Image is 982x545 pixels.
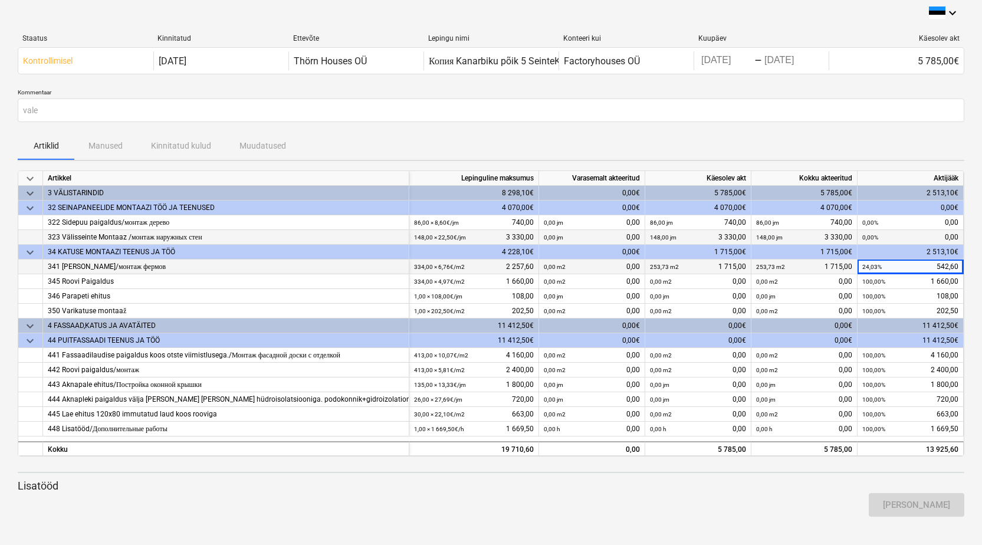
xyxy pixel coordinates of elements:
[862,274,958,289] div: 1 660,00
[414,392,534,407] div: 720,00
[650,396,669,403] small: 0,00 jm
[756,234,783,241] small: 148,00 jm
[751,319,858,333] div: 0,00€
[414,234,466,241] small: 148,00 × 22,50€ / jm
[756,293,776,300] small: 0,00 jm
[544,348,640,363] div: 0,00
[48,348,404,363] div: 441 Fassaadilaudise paigaldus koos otste viimistlusega./Монтаж фасадной доски с отделкой
[650,363,746,377] div: 0,00
[414,230,534,245] div: 3 330,00
[544,426,560,432] small: 0,00 h
[650,348,746,363] div: 0,00
[409,319,539,333] div: 11 412,50€
[544,230,640,245] div: 0,00
[756,289,852,304] div: 0,00
[544,396,563,403] small: 0,00 jm
[18,88,964,99] p: Kommentaar
[862,411,885,418] small: 100,00%
[945,6,960,20] i: keyboard_arrow_down
[698,34,824,42] div: Kuupäev
[834,34,960,42] div: Käesolev akt
[756,352,778,359] small: 0,00 m2
[645,201,751,215] div: 4 070,00€
[429,55,721,67] div: Копия Kanarbiku põik 5 SeinteKatuse ja fassaadi hinnapakkumine.pdf
[409,245,539,260] div: 4 228,10€
[23,334,37,348] span: keyboard_arrow_down
[544,219,563,226] small: 0,00 jm
[544,260,640,274] div: 0,00
[862,407,958,422] div: 663,00
[414,289,534,304] div: 108,00
[650,442,746,457] div: 5 785,00
[48,245,404,260] div: 34 KATUSE MONTAAZI TEENUS JA TÖÖ
[18,479,964,493] p: Lisatööd
[751,245,858,260] div: 1 715,00€
[756,274,852,289] div: 0,00
[414,407,534,422] div: 663,00
[756,396,776,403] small: 0,00 jm
[544,411,566,418] small: 0,00 m2
[23,245,37,260] span: keyboard_arrow_down
[645,333,751,348] div: 0,00€
[544,215,640,230] div: 0,00
[862,230,958,245] div: 0,00
[48,274,404,289] div: 345 Roovi Paigaldus
[414,278,465,285] small: 334,00 × 4,97€ / m2
[48,201,404,215] div: 32 SEINAPANEELIDE MONTAAZI TÖÖ JA TEENUSED
[544,293,563,300] small: 0,00 jm
[862,396,885,403] small: 100,00%
[862,234,878,241] small: 0,00%
[650,260,746,274] div: 1 715,00
[650,352,672,359] small: 0,00 m2
[414,352,468,359] small: 413,00 × 10,07€ / m2
[862,264,882,270] small: 24,03%
[414,426,464,432] small: 1,00 × 1 669,50€ / h
[414,422,534,436] div: 1 669,50
[414,377,534,392] div: 1 800,00
[650,274,746,289] div: 0,00
[294,55,367,67] div: Thörn Houses OÜ
[756,392,852,407] div: 0,00
[544,367,566,373] small: 0,00 m2
[650,215,746,230] div: 740,00
[751,441,858,456] div: 5 785,00
[699,52,754,69] input: Algus
[22,34,148,42] div: Staatus
[756,426,773,432] small: 0,00 h
[539,245,645,260] div: 0,00€
[159,55,186,67] div: [DATE]
[862,426,885,432] small: 100,00%
[650,289,746,304] div: 0,00
[862,304,958,319] div: 202,50
[650,234,676,241] small: 148,00 jm
[756,308,778,314] small: 0,00 m2
[756,260,852,274] div: 1 715,00
[409,171,539,186] div: Lepinguline maksumus
[862,392,958,407] div: 720,00
[48,260,404,274] div: 341 [PERSON_NAME]/монтаж фермов
[858,171,964,186] div: Aktijääk
[862,382,885,388] small: 100,00%
[645,186,751,201] div: 5 785,00€
[650,392,746,407] div: 0,00
[428,34,554,42] div: Lepingu nimi
[544,363,640,377] div: 0,00
[756,422,852,436] div: 0,00
[762,52,817,69] input: Lõpp
[32,140,60,152] p: Artiklid
[756,411,778,418] small: 0,00 m2
[650,304,746,319] div: 0,00
[414,348,534,363] div: 4 160,00
[756,382,776,388] small: 0,00 jm
[650,219,673,226] small: 86,00 jm
[544,274,640,289] div: 0,00
[751,201,858,215] div: 4 070,00€
[414,442,534,457] div: 19 710,60
[23,319,37,333] span: keyboard_arrow_down
[645,245,751,260] div: 1 715,00€
[650,411,672,418] small: 0,00 m2
[756,215,852,230] div: 740,00
[862,377,958,392] div: 1 800,00
[650,407,746,422] div: 0,00
[293,34,419,42] div: Ettevõte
